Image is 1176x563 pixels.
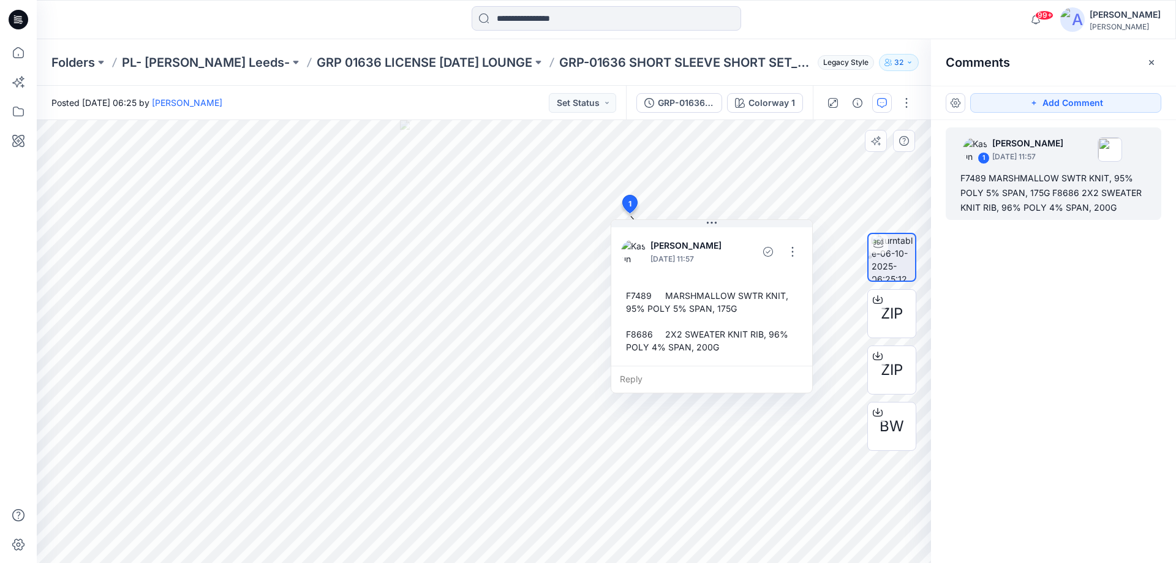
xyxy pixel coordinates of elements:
div: Reply [611,366,812,393]
button: Details [848,93,867,113]
p: GRP-01636 SHORT SLEEVE SHORT SET_DEV [559,54,813,71]
span: BW [880,415,904,437]
img: Kasun Didulanga [963,137,987,162]
p: [DATE] 11:57 [650,253,731,265]
p: 32 [894,56,903,69]
img: avatar [1060,7,1085,32]
img: Kasun Didulanga [621,240,646,264]
p: [PERSON_NAME] [992,136,1063,151]
h2: Comments [946,55,1010,70]
span: 1 [628,198,631,210]
span: ZIP [881,359,903,381]
img: turntable-06-10-2025-06:25:12 [872,234,915,281]
a: [PERSON_NAME] [152,97,222,108]
span: ZIP [881,303,903,325]
div: GRP-01636 SHORT SLEEVE SHORT SET [658,96,714,110]
p: [PERSON_NAME] [650,238,731,253]
button: Colorway 1 [727,93,803,113]
div: F7489 MARSHMALLOW SWTR KNIT, 95% POLY 5% SPAN, 175G F8686 2X2 SWEATER KNIT RIB, 96% POLY 4% SPAN,... [621,284,802,358]
div: [PERSON_NAME] [1090,7,1161,22]
span: Posted [DATE] 06:25 by [51,96,222,109]
div: F7489 MARSHMALLOW SWTR KNIT, 95% POLY 5% SPAN, 175G F8686 2X2 SWEATER KNIT RIB, 96% POLY 4% SPAN,... [960,171,1147,215]
button: Legacy Style [813,54,874,71]
div: 1 [978,152,990,164]
button: Add Comment [970,93,1161,113]
p: [DATE] 11:57 [992,151,1063,163]
a: GRP 01636 LICENSE [DATE] LOUNGE [317,54,532,71]
span: 99+ [1035,10,1053,20]
div: Colorway 1 [748,96,795,110]
div: [PERSON_NAME] [1090,22,1161,31]
span: Legacy Style [818,55,874,70]
button: 32 [879,54,919,71]
a: PL- [PERSON_NAME] Leeds- [122,54,290,71]
button: GRP-01636 SHORT SLEEVE SHORT SET [636,93,722,113]
a: Folders [51,54,95,71]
